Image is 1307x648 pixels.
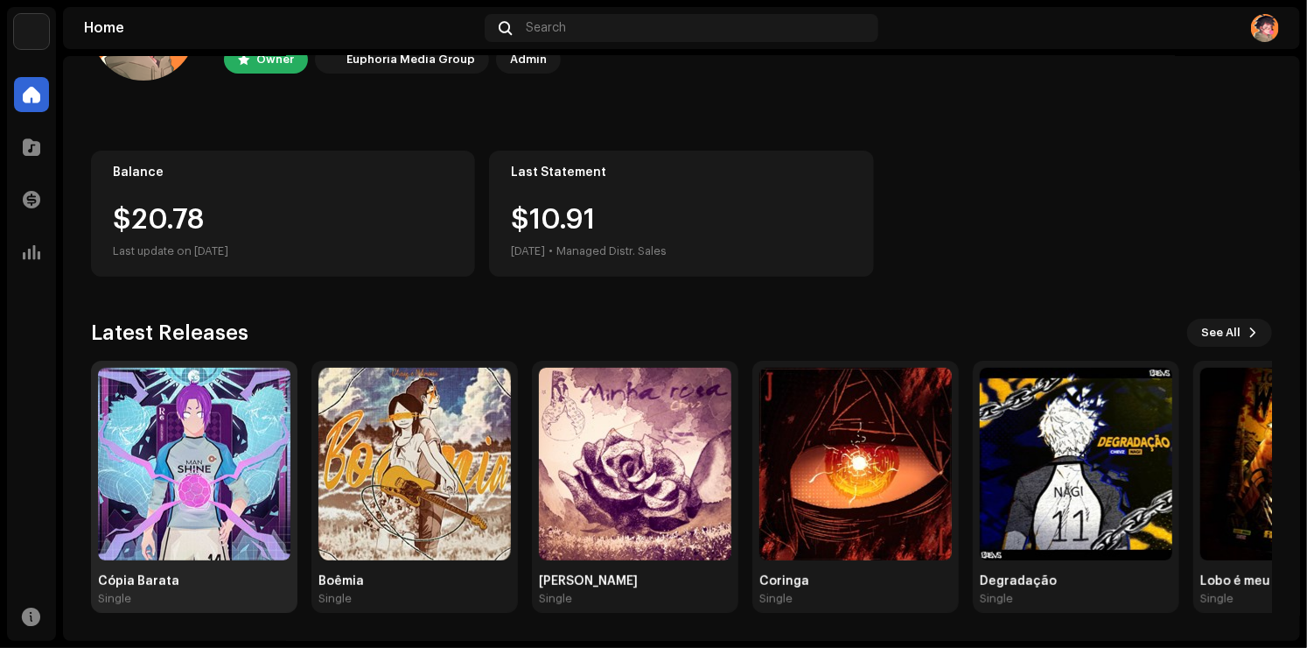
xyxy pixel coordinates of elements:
[91,151,475,277] re-o-card-value: Balance
[1187,319,1272,347] button: See All
[1200,592,1234,606] div: Single
[98,574,290,588] div: Cópia Barata
[510,49,547,70] div: Admin
[511,166,851,180] div: Last Statement
[526,21,566,35] span: Search
[318,592,352,606] div: Single
[1251,14,1279,42] img: 55b0975e-2c9f-4db8-b129-8227891a39b0
[759,592,793,606] div: Single
[759,368,952,560] img: 0bb29047-75e8-4307-b71e-b3905d5e8c2f
[980,574,1172,588] div: Degradação
[980,592,1013,606] div: Single
[113,166,453,180] div: Balance
[549,241,553,262] div: •
[318,49,339,70] img: de0d2825-999c-4937-b35a-9adca56ee094
[98,368,290,560] img: 1537aa5c-4cf4-45b7-8fa4-328ceb5ff6c6
[556,241,667,262] div: Managed Distr. Sales
[98,592,131,606] div: Single
[539,368,731,560] img: d5caea90-b9aa-41cd-9c4c-b819b481a1b6
[318,368,511,560] img: bc5c9755-f2e2-4a9a-8c0f-672dedec1889
[14,14,49,49] img: de0d2825-999c-4937-b35a-9adca56ee094
[256,49,294,70] div: Owner
[511,241,545,262] div: [DATE]
[346,49,475,70] div: Euphoria Media Group
[759,574,952,588] div: Coringa
[980,368,1172,560] img: 4e7c23c2-44e9-4dd1-8503-096a406711c1
[318,574,511,588] div: Boêmia
[1201,315,1241,350] span: See All
[489,151,873,277] re-o-card-value: Last Statement
[91,319,248,347] h3: Latest Releases
[539,592,572,606] div: Single
[113,241,453,262] div: Last update on [DATE]
[539,574,731,588] div: [PERSON_NAME]
[84,21,478,35] div: Home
